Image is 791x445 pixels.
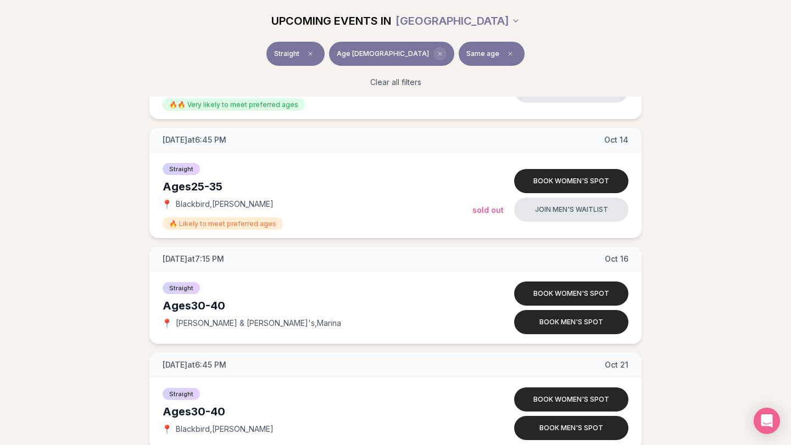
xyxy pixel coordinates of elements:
[514,310,628,334] button: Book men's spot
[396,9,520,33] button: [GEOGRAPHIC_DATA]
[163,404,472,419] div: Ages 30-40
[504,47,517,60] span: Clear preference
[514,416,628,440] button: Book men's spot
[274,49,299,58] span: Straight
[163,254,224,264] span: [DATE] at 7:15 PM
[304,47,317,60] span: Clear event type filter
[163,319,171,328] span: 📍
[605,254,628,264] span: Oct 16
[271,13,391,29] span: UPCOMING EVENTS IN
[605,359,628,370] span: Oct 21
[514,387,628,412] button: Book women's spot
[176,424,274,435] span: Blackbird , [PERSON_NAME]
[163,134,226,145] span: [DATE] at 6:45 PM
[364,70,428,94] button: Clear all filters
[459,42,525,66] button: Same ageClear preference
[337,49,429,58] span: Age [DEMOGRAPHIC_DATA]
[163,298,472,313] div: Ages 30-40
[329,42,454,66] button: Age [DEMOGRAPHIC_DATA]Clear age
[514,281,628,306] button: Book women's spot
[163,179,472,194] div: Ages 25-35
[163,388,200,400] span: Straight
[163,425,171,433] span: 📍
[514,198,628,222] button: Join men's waitlist
[163,217,283,230] span: 🔥 Likely to meet preferred ages
[163,282,200,294] span: Straight
[163,163,200,175] span: Straight
[176,318,341,329] span: [PERSON_NAME] & [PERSON_NAME]'s , Marina
[604,134,628,145] span: Oct 14
[514,169,628,193] button: Book women's spot
[472,205,504,215] span: Sold Out
[754,408,780,434] div: Open Intercom Messenger
[163,98,305,111] span: 🔥🔥 Very likely to meet preferred ages
[163,359,226,370] span: [DATE] at 6:45 PM
[266,42,325,66] button: StraightClear event type filter
[163,200,171,209] span: 📍
[466,49,499,58] span: Same age
[433,47,447,60] span: Clear age
[176,199,274,210] span: Blackbird , [PERSON_NAME]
